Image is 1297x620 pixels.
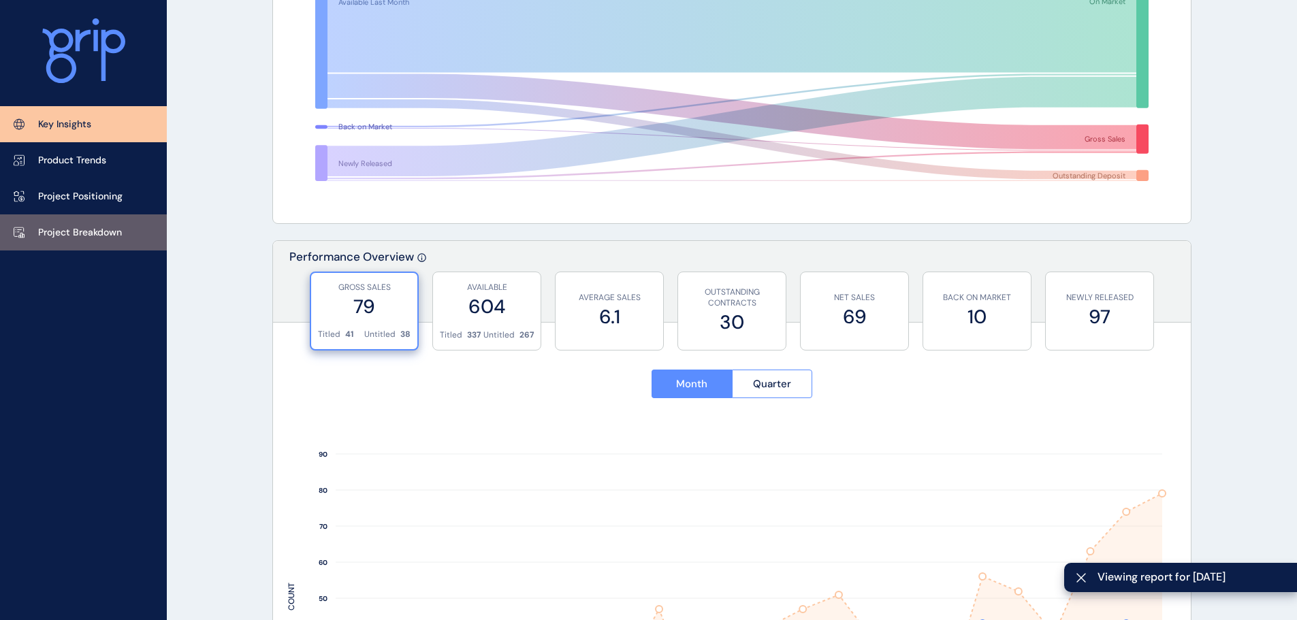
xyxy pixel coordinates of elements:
[1053,304,1147,330] label: 97
[676,377,707,391] span: Month
[753,377,791,391] span: Quarter
[318,282,411,293] p: GROSS SALES
[318,329,340,340] p: Titled
[319,486,327,495] text: 80
[319,558,327,567] text: 60
[400,329,411,340] p: 38
[318,293,411,320] label: 79
[807,292,901,304] p: NET SALES
[289,249,414,322] p: Performance Overview
[1098,570,1286,585] span: Viewing report for [DATE]
[807,304,901,330] label: 69
[519,329,534,341] p: 267
[38,226,122,240] p: Project Breakdown
[38,118,91,131] p: Key Insights
[685,309,779,336] label: 30
[483,329,515,341] p: Untitled
[685,287,779,310] p: OUTSTANDING CONTRACTS
[319,594,327,603] text: 50
[38,190,123,203] p: Project Positioning
[440,282,534,293] p: AVAILABLE
[440,329,462,341] p: Titled
[364,329,396,340] p: Untitled
[319,450,327,459] text: 90
[562,304,656,330] label: 6.1
[930,292,1024,304] p: BACK ON MARKET
[1053,292,1147,304] p: NEWLY RELEASED
[652,370,732,398] button: Month
[467,329,481,341] p: 337
[286,583,297,610] text: COUNT
[345,329,353,340] p: 41
[562,292,656,304] p: AVERAGE SALES
[732,370,813,398] button: Quarter
[319,522,327,531] text: 70
[38,154,106,167] p: Product Trends
[440,293,534,320] label: 604
[930,304,1024,330] label: 10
